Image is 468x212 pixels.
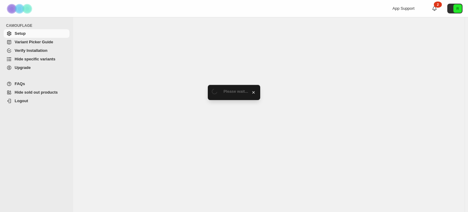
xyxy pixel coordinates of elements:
span: Avatar with initials R [453,4,462,13]
span: Variant Picker Guide [15,40,53,44]
span: Verify Installation [15,48,48,53]
a: Hide sold out products [4,88,69,97]
text: R [456,7,459,10]
span: Hide sold out products [15,90,58,95]
a: Upgrade [4,63,69,72]
span: App Support [392,6,414,11]
a: Verify Installation [4,46,69,55]
span: Please wait... [224,89,248,94]
a: Setup [4,29,69,38]
span: Upgrade [15,65,31,70]
a: 2 [431,5,438,12]
a: Logout [4,97,69,105]
a: Hide specific variants [4,55,69,63]
a: Variant Picker Guide [4,38,69,46]
img: Camouflage [5,0,35,17]
span: Logout [15,99,28,103]
span: Setup [15,31,26,36]
span: FAQs [15,81,25,86]
span: Hide specific variants [15,57,55,61]
button: Avatar with initials R [447,4,463,13]
div: 2 [434,2,442,8]
a: FAQs [4,80,69,88]
span: CAMOUFLAGE [6,23,70,28]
